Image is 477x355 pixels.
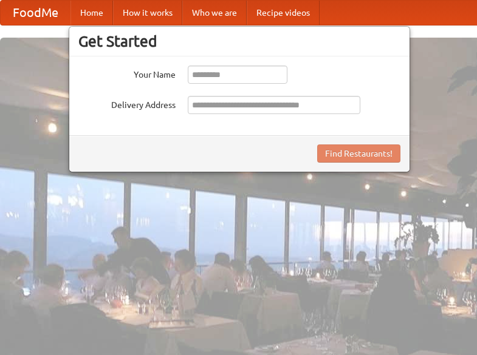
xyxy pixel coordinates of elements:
[113,1,182,25] a: How it works
[78,96,176,111] label: Delivery Address
[1,1,70,25] a: FoodMe
[78,66,176,81] label: Your Name
[317,144,400,163] button: Find Restaurants!
[70,1,113,25] a: Home
[78,32,400,50] h3: Get Started
[182,1,247,25] a: Who we are
[247,1,320,25] a: Recipe videos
